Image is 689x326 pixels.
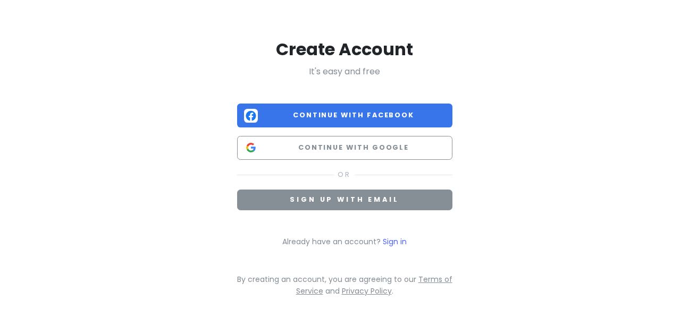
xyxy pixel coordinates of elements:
[244,109,258,123] img: Facebook logo
[237,65,452,79] p: It's easy and free
[262,110,446,121] span: Continue with Facebook
[237,273,452,297] p: By creating an account, you are agreeing to our and .
[237,38,452,61] h2: Create Account
[237,236,452,247] p: Already have an account?
[296,274,452,296] a: Terms of Service
[237,190,452,210] button: Sign up with email
[290,195,399,204] span: Sign up with email
[237,104,452,127] button: Continue with Facebook
[383,236,407,247] a: Sign in
[262,142,446,153] span: Continue with Google
[244,141,258,155] img: Google logo
[342,286,392,296] a: Privacy Policy
[237,136,452,160] button: Continue with Google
